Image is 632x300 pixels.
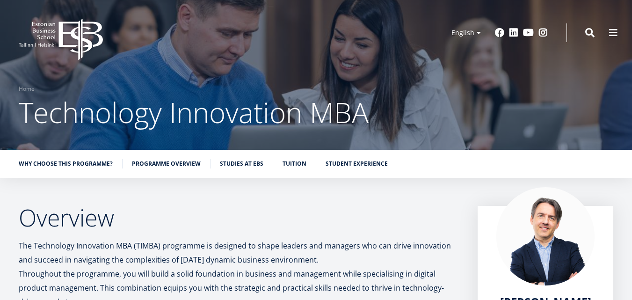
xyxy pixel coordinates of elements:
[326,159,388,168] a: Student experience
[538,28,548,37] a: Instagram
[495,28,504,37] a: Facebook
[132,159,201,168] a: Programme overview
[19,206,459,229] h2: Overview
[523,28,534,37] a: Youtube
[19,84,35,94] a: Home
[496,187,595,285] img: Marko Rillo
[19,159,113,168] a: Why choose this programme?
[220,159,263,168] a: Studies at EBS
[283,159,306,168] a: Tuition
[509,28,518,37] a: Linkedin
[19,93,369,132] span: Technology Innovation MBA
